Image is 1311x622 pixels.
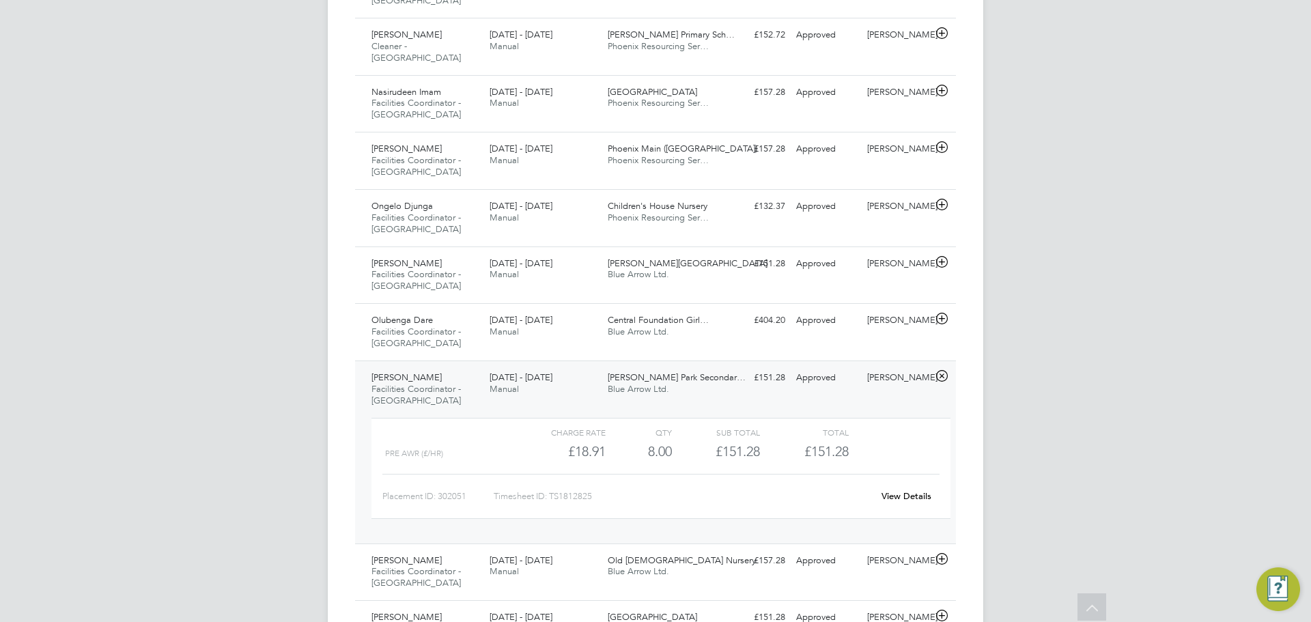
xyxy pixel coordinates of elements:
span: Manual [490,40,519,52]
span: [PERSON_NAME] Primary Sch… [608,29,735,40]
div: £132.37 [720,195,791,218]
div: £404.20 [720,309,791,332]
span: Blue Arrow Ltd. [608,565,669,577]
span: Phoenix Resourcing Ser… [608,212,709,223]
span: Blue Arrow Ltd. [608,268,669,280]
span: Facilities Coordinator - [GEOGRAPHIC_DATA] [371,565,461,589]
div: £151.28 [720,367,791,389]
span: Blue Arrow Ltd. [608,326,669,337]
span: [PERSON_NAME][GEOGRAPHIC_DATA] [608,257,767,269]
span: Pre AWR (£/HR) [385,449,443,458]
div: [PERSON_NAME] [862,309,933,332]
span: [DATE] - [DATE] [490,314,552,326]
span: Facilities Coordinator - [GEOGRAPHIC_DATA] [371,326,461,349]
div: Approved [791,195,862,218]
div: Approved [791,81,862,104]
div: £157.28 [720,550,791,572]
span: Central Foundation Girl… [608,314,709,326]
div: [PERSON_NAME] [862,550,933,572]
span: Blue Arrow Ltd. [608,383,669,395]
div: £151.28 [672,440,760,463]
span: [PERSON_NAME] [371,143,442,154]
div: [PERSON_NAME] [862,195,933,218]
span: Manual [490,326,519,337]
div: £157.28 [720,138,791,160]
div: QTY [606,424,672,440]
span: Cleaner - [GEOGRAPHIC_DATA] [371,40,461,63]
span: Phoenix Resourcing Ser… [608,97,709,109]
div: Total [760,424,848,440]
div: Approved [791,138,862,160]
span: Phoenix Main ([GEOGRAPHIC_DATA]) [608,143,757,154]
span: [DATE] - [DATE] [490,554,552,566]
span: Phoenix Resourcing Ser… [608,40,709,52]
button: Engage Resource Center [1256,567,1300,611]
div: £157.28 [720,81,791,104]
div: Approved [791,367,862,389]
span: Olubenga Dare [371,314,433,326]
span: £151.28 [804,443,849,460]
span: [PERSON_NAME] [371,371,442,383]
div: Charge rate [518,424,606,440]
span: [DATE] - [DATE] [490,371,552,383]
span: Facilities Coordinator - [GEOGRAPHIC_DATA] [371,383,461,406]
span: [PERSON_NAME] Park Secondar… [608,371,746,383]
div: 8.00 [606,440,672,463]
span: [DATE] - [DATE] [490,257,552,269]
div: £18.91 [518,440,606,463]
div: Approved [791,550,862,572]
span: Ongelo Djunga [371,200,433,212]
span: Manual [490,565,519,577]
span: [DATE] - [DATE] [490,143,552,154]
span: Facilities Coordinator - [GEOGRAPHIC_DATA] [371,212,461,235]
div: [PERSON_NAME] [862,138,933,160]
span: Manual [490,97,519,109]
div: [PERSON_NAME] [862,81,933,104]
span: Manual [490,268,519,280]
div: £151.28 [720,253,791,275]
a: View Details [882,490,931,502]
div: Approved [791,253,862,275]
span: Old [DEMOGRAPHIC_DATA] Nursery [608,554,756,566]
span: Manual [490,154,519,166]
span: [GEOGRAPHIC_DATA] [608,86,697,98]
span: Phoenix Resourcing Ser… [608,154,709,166]
span: [DATE] - [DATE] [490,29,552,40]
div: Approved [791,24,862,46]
div: [PERSON_NAME] [862,24,933,46]
span: [PERSON_NAME] [371,257,442,269]
div: [PERSON_NAME] [862,253,933,275]
div: Placement ID: 302051 [382,485,494,507]
span: [DATE] - [DATE] [490,200,552,212]
span: Manual [490,383,519,395]
span: [PERSON_NAME] [371,554,442,566]
span: Children's House Nursery [608,200,707,212]
span: Nasirudeen Imam [371,86,441,98]
div: [PERSON_NAME] [862,367,933,389]
div: £152.72 [720,24,791,46]
div: Sub Total [672,424,760,440]
span: [PERSON_NAME] [371,29,442,40]
div: Timesheet ID: TS1812825 [494,485,873,507]
span: Facilities Coordinator - [GEOGRAPHIC_DATA] [371,154,461,178]
span: Facilities Coordinator - [GEOGRAPHIC_DATA] [371,268,461,292]
span: [DATE] - [DATE] [490,86,552,98]
span: Facilities Coordinator - [GEOGRAPHIC_DATA] [371,97,461,120]
span: Manual [490,212,519,223]
div: Approved [791,309,862,332]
